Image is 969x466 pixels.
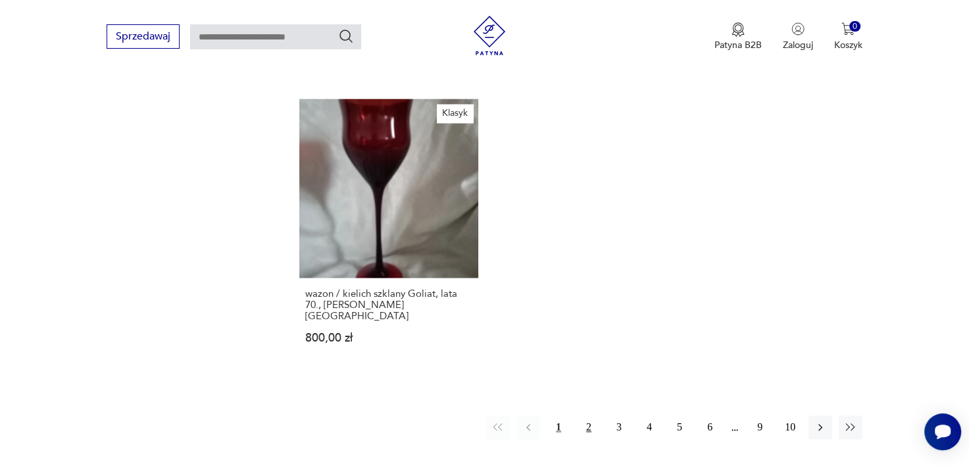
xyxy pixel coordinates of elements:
[783,39,813,51] p: Zaloguj
[305,288,472,322] h3: wazon / kielich szklany Goliat, lata 70., [PERSON_NAME][GEOGRAPHIC_DATA]
[299,99,478,369] a: Klasykwazon / kielich szklany Goliat, lata 70., Z. Horbowywazon / kielich szklany Goliat, lata 70...
[714,39,762,51] p: Patyna B2B
[714,22,762,51] a: Ikona medaluPatyna B2B
[698,415,722,439] button: 6
[783,22,813,51] button: Zaloguj
[834,22,862,51] button: 0Koszyk
[577,415,601,439] button: 2
[470,16,509,55] img: Patyna - sklep z meblami i dekoracjami vintage
[637,415,661,439] button: 4
[107,24,180,49] button: Sprzedawaj
[107,33,180,42] a: Sprzedawaj
[305,332,472,344] p: 800,00 zł
[607,415,631,439] button: 3
[841,22,855,36] img: Ikona koszyka
[849,21,860,32] div: 0
[732,22,745,37] img: Ikona medalu
[668,415,691,439] button: 5
[338,28,354,44] button: Szukaj
[778,415,802,439] button: 10
[714,22,762,51] button: Patyna B2B
[834,39,862,51] p: Koszyk
[748,415,772,439] button: 9
[924,413,961,450] iframe: Smartsupp widget button
[791,22,805,36] img: Ikonka użytkownika
[547,415,570,439] button: 1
